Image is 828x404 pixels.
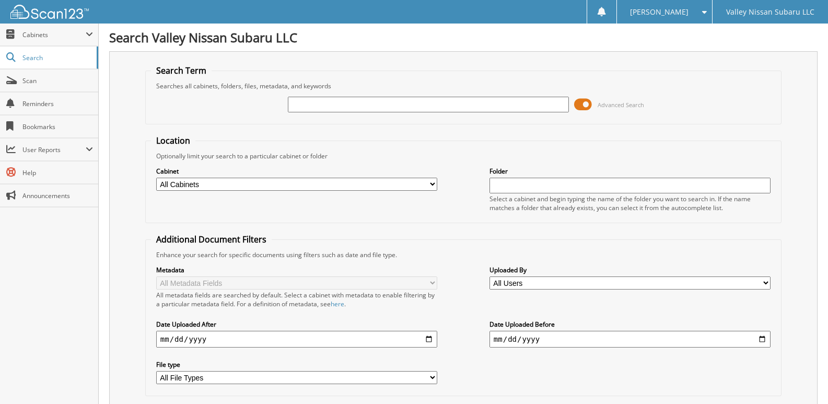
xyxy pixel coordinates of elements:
span: Help [22,168,93,177]
div: Searches all cabinets, folders, files, metadata, and keywords [151,82,776,90]
span: Cabinets [22,30,86,39]
label: File type [156,360,437,369]
a: here [331,299,344,308]
label: Date Uploaded Before [489,320,771,329]
img: scan123-logo-white.svg [10,5,89,19]
span: [PERSON_NAME] [630,9,689,15]
legend: Location [151,135,195,146]
label: Metadata [156,266,437,274]
span: Bookmarks [22,122,93,131]
div: Select a cabinet and begin typing the name of the folder you want to search in. If the name match... [489,194,771,212]
div: Optionally limit your search to a particular cabinet or folder [151,152,776,160]
legend: Additional Document Filters [151,234,272,245]
span: Advanced Search [598,101,644,109]
span: Scan [22,76,93,85]
input: start [156,331,437,348]
label: Cabinet [156,167,437,176]
span: Search [22,53,91,62]
label: Uploaded By [489,266,771,274]
h1: Search Valley Nissan Subaru LLC [109,29,818,46]
span: Reminders [22,99,93,108]
span: Announcements [22,191,93,200]
span: Valley Nissan Subaru LLC [726,9,814,15]
label: Folder [489,167,771,176]
label: Date Uploaded After [156,320,437,329]
span: User Reports [22,145,86,154]
div: Enhance your search for specific documents using filters such as date and file type. [151,250,776,259]
div: All metadata fields are searched by default. Select a cabinet with metadata to enable filtering b... [156,291,437,308]
legend: Search Term [151,65,212,76]
input: end [489,331,771,348]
